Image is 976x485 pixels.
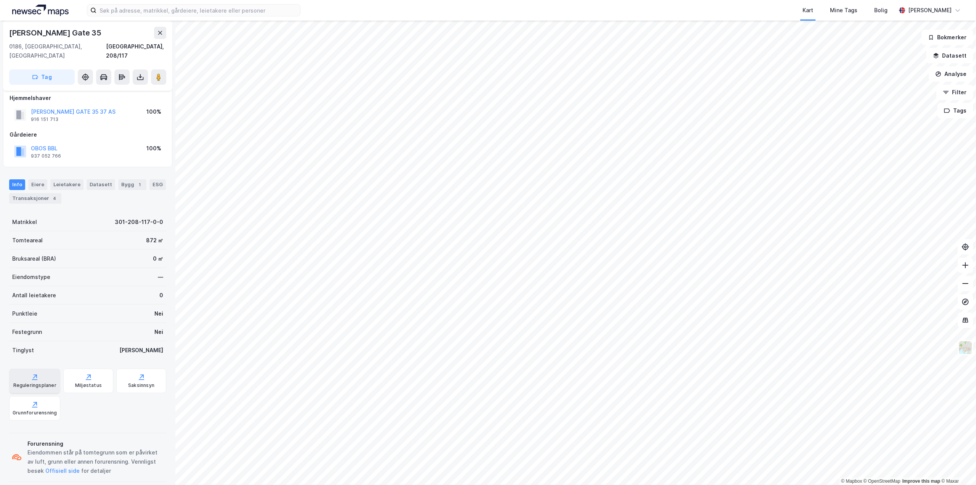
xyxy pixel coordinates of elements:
div: Bygg [118,179,146,190]
div: Saksinnsyn [128,382,154,388]
div: 100% [146,144,161,153]
div: Festegrunn [12,327,42,337]
div: [PERSON_NAME] [908,6,952,15]
div: Mine Tags [830,6,857,15]
div: Grunnforurensning [13,410,57,416]
img: logo.a4113a55bc3d86da70a041830d287a7e.svg [12,5,69,16]
div: 100% [146,107,161,116]
div: Leietakere [50,179,83,190]
button: Tag [9,69,75,85]
div: 916 151 713 [31,116,58,122]
div: 937 052 766 [31,153,61,159]
button: Bokmerker [921,30,973,45]
div: Kontrollprogram for chat [938,448,976,485]
div: [PERSON_NAME] [119,346,163,355]
div: Antall leietakere [12,291,56,300]
a: Improve this map [902,479,940,484]
div: Punktleie [12,309,37,318]
div: ESG [149,179,166,190]
div: 0 [159,291,163,300]
a: Mapbox [841,479,862,484]
div: Gårdeiere [10,130,166,139]
div: Miljøstatus [75,382,102,388]
iframe: Chat Widget [938,448,976,485]
div: Nei [154,309,163,318]
a: OpenStreetMap [864,479,901,484]
div: Info [9,179,25,190]
div: — [158,272,163,282]
div: Tinglyst [12,346,34,355]
div: Eiere [28,179,47,190]
div: 872 ㎡ [146,236,163,245]
div: Bruksareal (BRA) [12,254,56,263]
img: Z [958,340,973,355]
div: Nei [154,327,163,337]
div: 1 [136,181,143,189]
div: Transaksjoner [9,193,61,204]
div: Matrikkel [12,218,37,227]
div: Eiendomstype [12,272,50,282]
div: 4 [51,195,58,202]
button: Datasett [926,48,973,63]
div: [PERSON_NAME] Gate 35 [9,27,103,39]
button: Filter [936,85,973,100]
div: Bolig [874,6,888,15]
div: 0186, [GEOGRAPHIC_DATA], [GEOGRAPHIC_DATA] [9,42,106,60]
div: Hjemmelshaver [10,93,166,103]
div: Eiendommen står på tomtegrunn som er påvirket av luft, grunn eller annen forurensning. Vennligst ... [27,448,163,475]
div: 0 ㎡ [153,254,163,263]
div: Kart [803,6,813,15]
div: Datasett [87,179,115,190]
div: Reguleringsplaner [13,382,56,388]
div: 301-208-117-0-0 [115,218,163,227]
input: Søk på adresse, matrikkel, gårdeiere, leietakere eller personer [96,5,300,16]
button: Analyse [929,66,973,82]
button: Tags [937,103,973,118]
div: [GEOGRAPHIC_DATA], 208/117 [106,42,166,60]
div: Tomteareal [12,236,43,245]
div: Forurensning [27,439,163,448]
